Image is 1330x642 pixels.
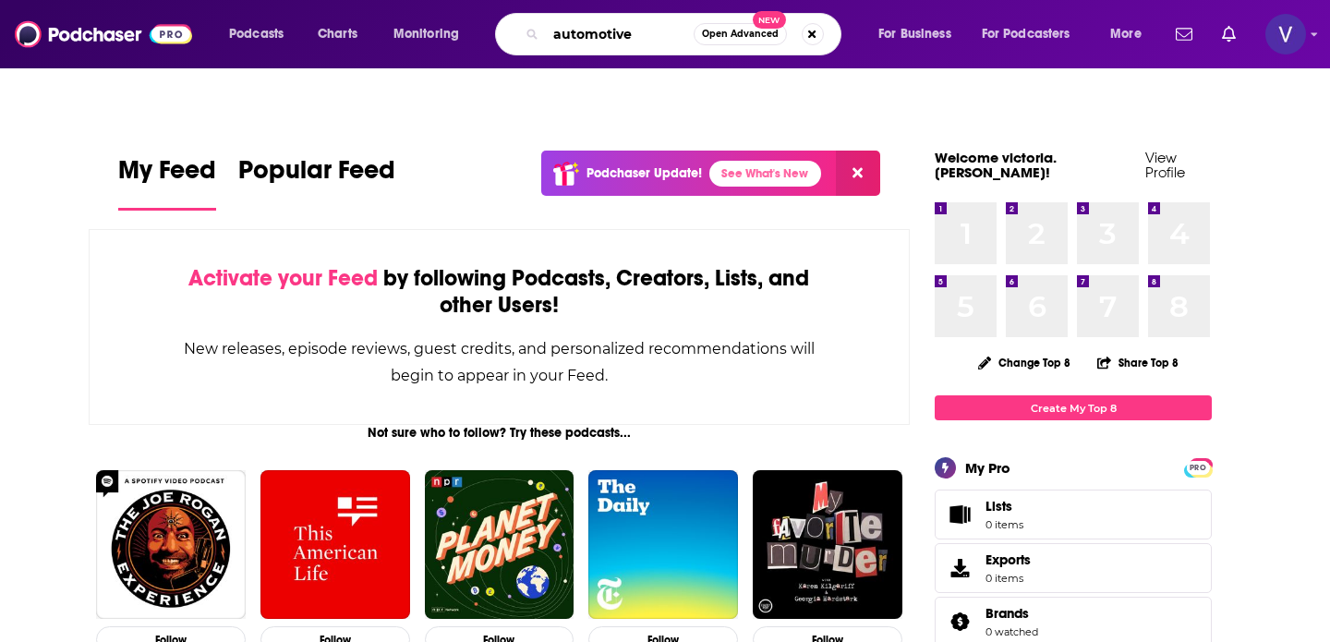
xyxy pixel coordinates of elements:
[306,19,369,49] a: Charts
[878,21,951,47] span: For Business
[118,154,216,211] a: My Feed
[238,154,395,211] a: Popular Feed
[967,351,1082,374] button: Change Top 8
[1097,19,1165,49] button: open menu
[985,572,1031,585] span: 0 items
[1187,461,1209,475] span: PRO
[753,470,902,620] img: My Favorite Murder with Karen Kilgariff and Georgia Hardstark
[970,19,1097,49] button: open menu
[1145,149,1185,181] a: View Profile
[985,518,1023,531] span: 0 items
[985,551,1031,568] span: Exports
[229,21,284,47] span: Podcasts
[935,395,1212,420] a: Create My Top 8
[182,335,816,389] div: New releases, episode reviews, guest credits, and personalized recommendations will begin to appe...
[393,21,459,47] span: Monitoring
[15,17,192,52] img: Podchaser - Follow, Share and Rate Podcasts
[935,149,1057,181] a: Welcome victoria.[PERSON_NAME]!
[238,154,395,197] span: Popular Feed
[865,19,974,49] button: open menu
[1096,345,1179,381] button: Share Top 8
[96,470,246,620] img: The Joe Rogan Experience
[985,498,1012,515] span: Lists
[694,23,787,45] button: Open AdvancedNew
[1187,460,1209,474] a: PRO
[941,502,978,527] span: Lists
[318,21,357,47] span: Charts
[182,265,816,319] div: by following Podcasts, Creators, Lists, and other Users!
[425,470,574,620] img: Planet Money
[381,19,483,49] button: open menu
[935,543,1212,593] a: Exports
[1265,14,1306,55] img: User Profile
[1265,14,1306,55] span: Logged in as victoria.wilson
[985,605,1029,622] span: Brands
[586,165,702,181] p: Podchaser Update!
[941,609,978,635] a: Brands
[546,19,694,49] input: Search podcasts, credits, & more...
[985,498,1023,515] span: Lists
[588,470,738,620] img: The Daily
[985,625,1038,638] a: 0 watched
[89,425,910,441] div: Not sure who to follow? Try these podcasts...
[985,605,1038,622] a: Brands
[513,13,859,55] div: Search podcasts, credits, & more...
[1265,14,1306,55] button: Show profile menu
[188,264,378,292] span: Activate your Feed
[118,154,216,197] span: My Feed
[702,30,779,39] span: Open Advanced
[1110,21,1142,47] span: More
[709,161,821,187] a: See What's New
[753,11,786,29] span: New
[216,19,308,49] button: open menu
[982,21,1070,47] span: For Podcasters
[1168,18,1200,50] a: Show notifications dropdown
[1215,18,1243,50] a: Show notifications dropdown
[260,470,410,620] img: This American Life
[941,555,978,581] span: Exports
[935,490,1212,539] a: Lists
[965,459,1010,477] div: My Pro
